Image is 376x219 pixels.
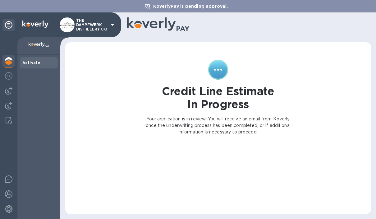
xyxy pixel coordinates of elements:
[145,116,291,135] p: Your application is in review. You will receive an email from Koverly once the underwriting proce...
[2,19,15,31] div: Unpin categories
[5,72,12,80] img: Foreign exchange
[22,60,40,65] b: Activate
[76,18,107,31] p: THE DAMPFWERK DISTILLERY CO
[162,85,274,111] h1: Credit Line Estimate In Progress
[150,3,231,9] p: KoverlyPay is pending approval.
[22,21,48,28] img: Logo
